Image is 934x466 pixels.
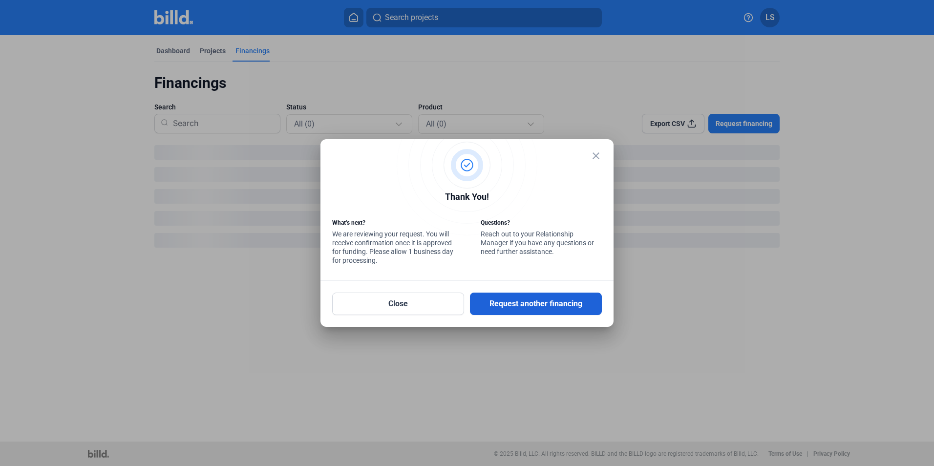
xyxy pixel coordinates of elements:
div: Thank You! [332,190,602,206]
div: We are reviewing your request. You will receive confirmation once it is approved for funding. Ple... [332,218,453,267]
div: What’s next? [332,218,453,230]
mat-icon: close [590,150,602,162]
div: Reach out to your Relationship Manager if you have any questions or need further assistance. [481,218,602,258]
button: Close [332,293,464,315]
div: Questions? [481,218,602,230]
button: Request another financing [470,293,602,315]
